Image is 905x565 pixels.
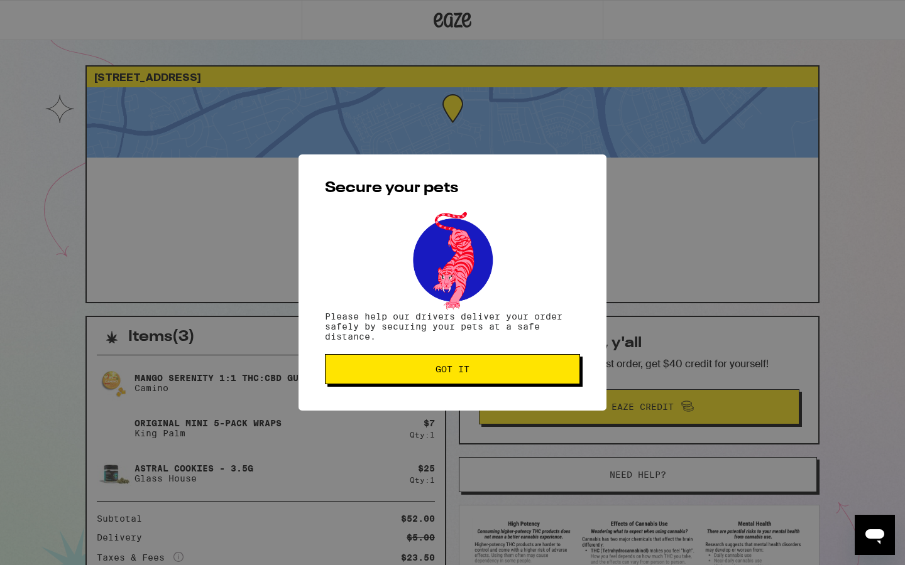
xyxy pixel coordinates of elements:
[401,208,504,311] img: pets
[325,181,580,196] h2: Secure your pets
[325,354,580,384] button: Got it
[436,365,469,374] span: Got it
[855,515,895,555] iframe: Button to launch messaging window, conversation in progress
[325,311,580,342] p: Please help our drivers deliver your order safely by securing your pets at a safe distance.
